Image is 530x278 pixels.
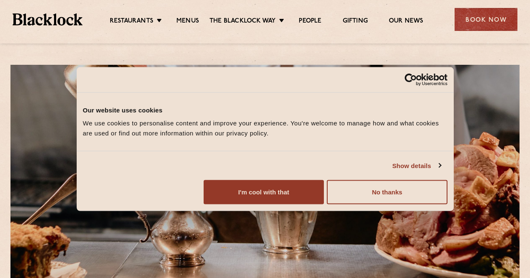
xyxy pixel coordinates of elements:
a: Gifting [343,17,368,26]
a: The Blacklock Way [209,17,276,26]
img: BL_Textured_Logo-footer-cropped.svg [13,13,83,25]
a: People [299,17,321,26]
a: Our News [389,17,424,26]
a: Restaurants [110,17,153,26]
a: Show details [392,161,441,171]
a: Menus [176,17,199,26]
a: Usercentrics Cookiebot - opens in a new window [374,73,447,86]
div: Book Now [455,8,517,31]
div: Our website uses cookies [83,105,447,115]
button: No thanks [327,180,447,204]
button: I'm cool with that [204,180,324,204]
div: We use cookies to personalise content and improve your experience. You're welcome to manage how a... [83,118,447,138]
